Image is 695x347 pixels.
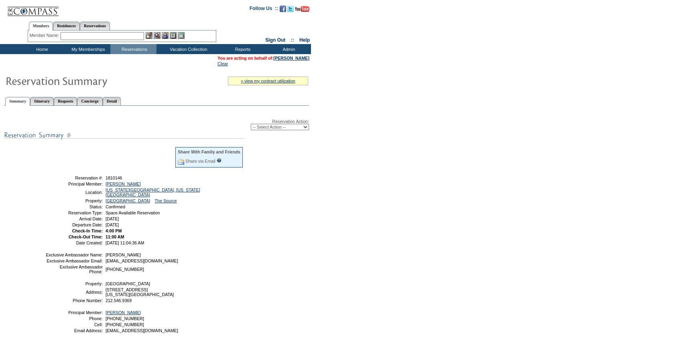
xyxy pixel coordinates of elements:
a: Help [299,37,310,43]
a: [PERSON_NAME] [274,56,309,61]
td: Principal Member: [45,182,103,186]
a: Clear [217,61,228,66]
td: Property: [45,198,103,203]
td: Email Address: [45,328,103,333]
td: Status: [45,204,103,209]
span: You are acting on behalf of: [217,56,309,61]
a: Members [29,22,53,30]
strong: Check-In Time: [72,228,103,233]
a: [PERSON_NAME] [106,310,141,315]
a: The Source [155,198,177,203]
a: Share via Email [185,159,215,163]
img: subTtlResSummary.gif [4,130,245,140]
td: Exclusive Ambassador Name: [45,252,103,257]
span: [PERSON_NAME] [106,252,141,257]
td: Reports [219,44,265,54]
span: :: [291,37,294,43]
a: Residences [53,22,80,30]
td: Admin [265,44,311,54]
td: Principal Member: [45,310,103,315]
td: Property: [45,281,103,286]
td: Phone Number: [45,298,103,303]
img: Become our fan on Facebook [280,6,286,12]
span: [DATE] [106,216,119,221]
a: Sign Out [265,37,285,43]
div: Reservation Action: [4,119,309,130]
a: Become our fan on Facebook [280,8,286,13]
img: Reservaton Summary [5,73,166,89]
img: Impersonate [162,32,169,39]
td: Exclusive Ambassador Email: [45,258,103,263]
td: Cell: [45,322,103,327]
span: 1810146 [106,176,122,180]
span: 11:00 AM [106,234,124,239]
a: Itinerary [30,97,54,105]
span: [EMAIL_ADDRESS][DOMAIN_NAME] [106,328,178,333]
img: View [154,32,161,39]
td: Address: [45,287,103,297]
td: Exclusive Ambassador Phone: [45,264,103,274]
a: Concierge [77,97,102,105]
a: [US_STATE][GEOGRAPHIC_DATA], [US_STATE][GEOGRAPHIC_DATA] [106,188,200,197]
td: Departure Date: [45,222,103,227]
a: Follow us on Twitter [287,8,294,13]
span: [STREET_ADDRESS] [US_STATE][GEOGRAPHIC_DATA] [106,287,174,297]
a: [PERSON_NAME] [106,182,141,186]
a: [GEOGRAPHIC_DATA] [106,198,150,203]
div: Member Name: [30,32,61,39]
span: [DATE] 11:04:36 AM [106,240,144,245]
input: What is this? [217,158,222,163]
img: Follow us on Twitter [287,6,294,12]
a: Detail [103,97,121,105]
td: Date Created: [45,240,103,245]
td: My Memberships [64,44,110,54]
td: Reservation #: [45,176,103,180]
strong: Check-Out Time: [69,234,103,239]
span: Confirmed [106,204,125,209]
td: Follow Us :: [250,5,278,14]
span: [DATE] [106,222,119,227]
td: Reservation Type: [45,210,103,215]
span: Space Available Reservation [106,210,160,215]
a: Reservations [80,22,110,30]
a: Subscribe to our YouTube Channel [295,8,309,13]
span: [PHONE_NUMBER] [106,322,144,327]
a: Summary [5,97,30,106]
img: Reservations [170,32,177,39]
a: Requests [54,97,77,105]
span: [PHONE_NUMBER] [106,316,144,321]
td: Arrival Date: [45,216,103,221]
span: [GEOGRAPHIC_DATA] [106,281,150,286]
span: 212.546.9369 [106,298,132,303]
span: 4:00 PM [106,228,122,233]
span: [PHONE_NUMBER] [106,267,144,272]
img: Subscribe to our YouTube Channel [295,6,309,12]
td: Vacation Collection [156,44,219,54]
td: Phone: [45,316,103,321]
img: b_edit.gif [146,32,152,39]
td: Reservations [110,44,156,54]
a: » view my contract utilization [241,79,295,83]
td: Location: [45,188,103,197]
td: Home [18,44,64,54]
div: Share With Family and Friends [178,149,240,154]
span: [EMAIL_ADDRESS][DOMAIN_NAME] [106,258,178,263]
img: b_calculator.gif [178,32,185,39]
